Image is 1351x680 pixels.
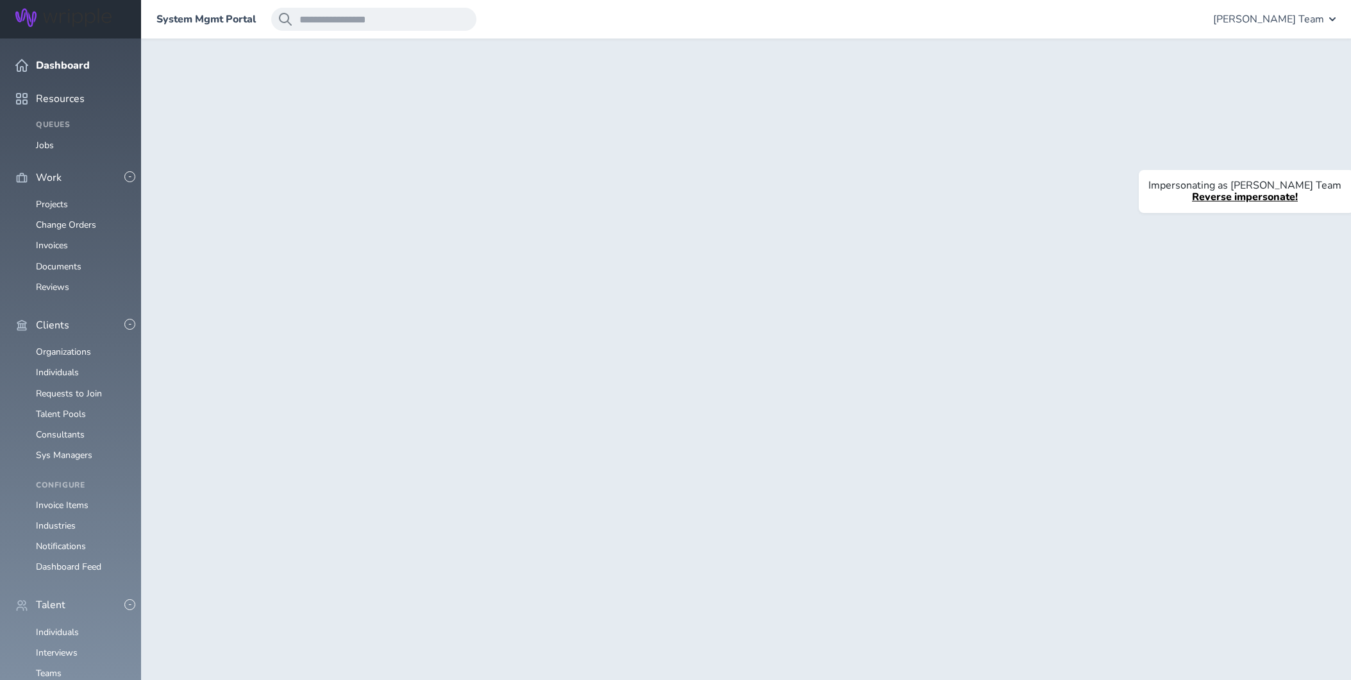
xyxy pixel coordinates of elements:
span: Dashboard [36,60,90,71]
button: - [124,171,135,182]
a: Dashboard Feed [36,561,101,573]
span: Talent [36,599,65,611]
a: Talent Pools [36,408,86,420]
a: Jobs [36,139,54,151]
a: Requests to Join [36,387,102,400]
span: Resources [36,93,85,105]
a: Teams [36,667,62,679]
a: Reviews [36,281,69,293]
a: Organizations [36,346,91,358]
a: Individuals [36,366,79,378]
a: Individuals [36,626,79,638]
a: Sys Managers [36,449,92,461]
span: Clients [36,319,69,331]
a: Consultants [36,429,85,441]
a: Invoice Items [36,499,88,511]
a: Invoices [36,239,68,251]
a: Interviews [36,647,78,659]
a: Change Orders [36,219,96,231]
button: - [124,599,135,610]
a: Documents [36,260,81,273]
h4: Configure [36,481,126,490]
a: Reverse impersonate! [1192,190,1298,204]
h4: Queues [36,121,126,130]
a: System Mgmt Portal [156,13,256,25]
span: Work [36,172,62,183]
a: Notifications [36,540,86,552]
a: Industries [36,520,76,532]
img: Wripple [15,8,112,27]
button: - [124,319,135,330]
a: Projects [36,198,68,210]
span: [PERSON_NAME] Team [1213,13,1324,25]
button: [PERSON_NAME] Team [1213,8,1336,31]
p: Impersonating as [PERSON_NAME] Team [1148,180,1341,191]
